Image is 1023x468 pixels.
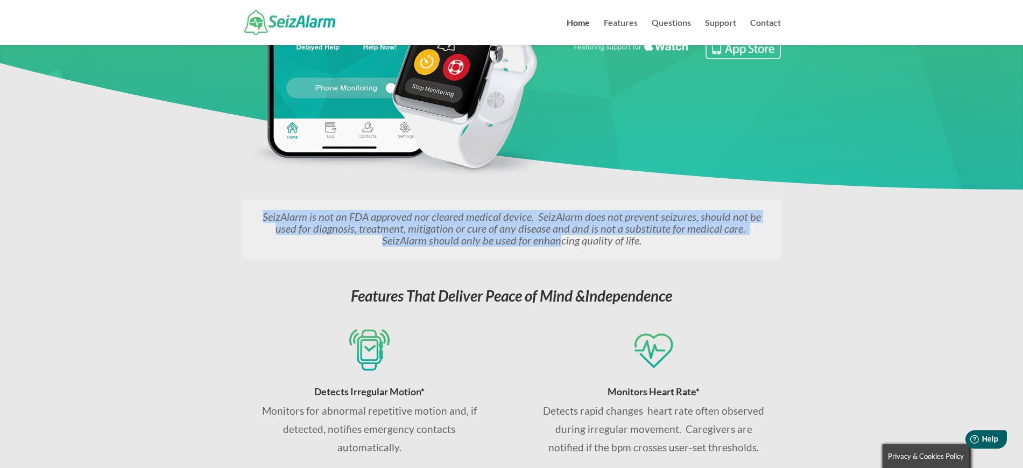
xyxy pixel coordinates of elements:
img: Detects seizures via iPhone and Apple Watch sensors [349,329,389,371]
p: Monitors for abnormal repetitive motion and, if detected, notifies emergency contacts automatically. [254,402,485,457]
a: Features [604,19,638,45]
p: Detects rapid changes heart rate often observed during irregular movement. Caregivers are notifie... [538,402,769,457]
span: Monitors Heart Rate* [608,386,700,397]
a: Home [567,19,590,45]
a: Contact [750,19,781,45]
img: Seizure detection available in the Apple App Store. [572,32,781,59]
iframe: Help widget launcher [927,426,1011,456]
em: Features That Deliver Peace of Mind & [351,287,672,305]
a: Support [705,19,736,45]
a: Questions [652,19,691,45]
img: SeizAlarm [244,10,335,34]
span: Independence [585,287,672,305]
a: Featuring seizure detection support for the Apple Watch [572,49,781,61]
em: SeizAlarm is not an FDA approved nor cleared medical device. SeizAlarm does not prevent seizures,... [263,210,761,247]
span: Privacy & Cookies Policy [888,452,964,460]
img: Monitors for seizures using heart rate [633,329,673,371]
span: Detects Irregular Motion* [314,386,425,397]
